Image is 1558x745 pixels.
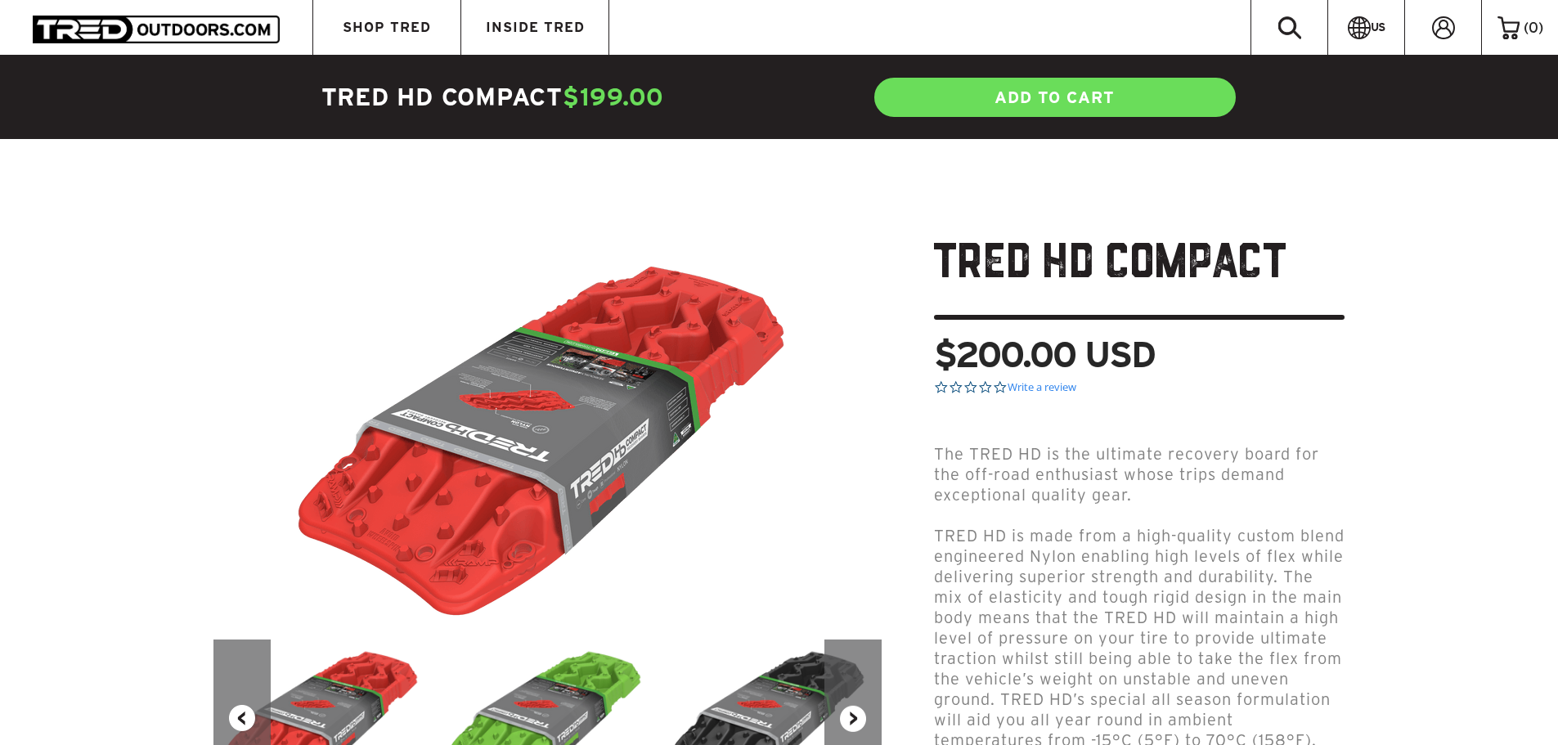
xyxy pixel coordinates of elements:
a: ADD TO CART [873,76,1237,119]
img: TREDHDCompact-IsoPackedViewRed_700x.png [262,236,834,640]
a: Write a review [1008,380,1076,395]
h4: TRED HD Compact [321,81,779,114]
span: 0 [1529,20,1538,35]
span: INSIDE TRED [486,20,585,34]
img: TRED Outdoors America [33,16,280,43]
span: SHOP TRED [343,20,431,34]
span: $199.00 [563,83,664,110]
img: cart-icon [1497,16,1520,39]
h1: TRED HD Compact [934,236,1345,320]
span: $200.00 USD [934,336,1155,372]
span: ( ) [1524,20,1543,35]
span: The TRED HD is the ultimate recovery board for the off-road enthusiast whose trips demand excepti... [934,445,1319,504]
